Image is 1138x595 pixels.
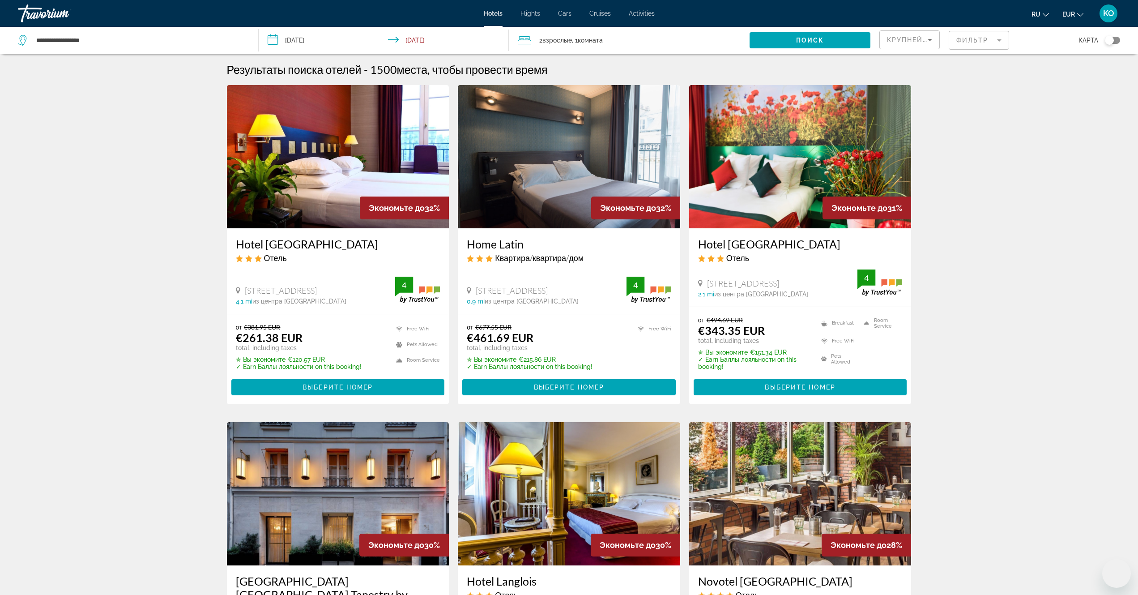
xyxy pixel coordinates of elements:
span: Экономьте до [831,540,887,550]
button: Change currency [1062,8,1083,21]
span: Отель [726,253,749,263]
span: из центра [GEOGRAPHIC_DATA] [714,291,808,298]
img: Hotel image [689,85,912,228]
span: Экономьте до [600,540,656,550]
li: Room Service [859,316,902,330]
span: Взрослые [542,37,572,44]
img: trustyou-badge.svg [627,277,671,303]
span: 2 [539,34,572,47]
a: Hotel [GEOGRAPHIC_DATA] [236,237,440,251]
span: EUR [1062,11,1075,18]
div: 4 [627,280,644,291]
div: 3 star Apartment [467,253,671,263]
p: €120.57 EUR [236,356,362,363]
span: от [236,323,242,331]
a: Home Latin [467,237,671,251]
span: 0.9 mi [467,298,485,305]
span: Отель [264,253,287,263]
del: €494.69 EUR [707,316,743,324]
iframe: Schaltfläche zum Öffnen des Messaging-Fensters [1102,559,1131,588]
li: Pets Allowed [392,339,440,350]
span: карта [1078,34,1098,47]
li: Breakfast [817,316,860,330]
span: ru [1031,11,1040,18]
span: Выберите номер [534,384,604,391]
span: 2.1 mi [698,291,714,298]
li: Free WiFi [392,323,440,334]
button: Выберите номер [462,379,676,395]
img: Hotel image [689,422,912,565]
span: Cars [558,10,571,17]
span: ✮ Вы экономите [698,349,748,356]
a: Hotel [GEOGRAPHIC_DATA] [698,237,903,251]
img: Hotel image [227,85,449,228]
div: 3 star Hotel [236,253,440,263]
span: ✮ Вы экономите [236,356,286,363]
span: [STREET_ADDRESS] [476,286,548,295]
span: из центра [GEOGRAPHIC_DATA] [252,298,346,305]
span: Экономьте до [831,203,887,213]
span: от [467,323,473,331]
mat-select: Sort by [887,34,932,45]
div: 31% [823,197,911,219]
li: Pets Allowed [817,352,860,366]
button: Travelers: 2 adults, 0 children [509,27,750,54]
span: Выберите номер [765,384,835,391]
span: Комната [578,37,603,44]
a: Выберите номер [462,381,676,391]
a: Novotel [GEOGRAPHIC_DATA] [698,574,903,588]
button: User Menu [1097,4,1120,23]
li: Room Service [392,355,440,366]
div: 3 star Hotel [698,253,903,263]
span: 4.1 mi [236,298,252,305]
button: Check-in date: Nov 27, 2025 Check-out date: Nov 30, 2025 [259,27,508,54]
a: Hotel Langlois [467,574,671,588]
p: €151.34 EUR [698,349,810,356]
h2: 1500 [370,63,548,76]
li: Free WiFi [633,323,671,334]
a: Cruises [589,10,611,17]
ins: €461.69 EUR [467,331,533,344]
span: от [698,316,704,324]
img: Hotel image [458,85,680,228]
span: Экономьте до [369,203,425,213]
span: , 1 [572,34,603,47]
div: 28% [822,534,911,556]
span: KO [1103,9,1114,18]
p: total, including taxes [698,337,810,344]
p: €215.86 EUR [467,356,592,363]
span: Hotels [484,10,503,17]
button: Поиск [750,32,870,48]
a: Выберите номер [694,381,907,391]
div: 30% [591,534,680,556]
img: trustyou-badge.svg [857,270,902,296]
ins: €261.38 EUR [236,331,303,344]
button: Change language [1031,8,1049,21]
span: места, чтобы провести время [397,63,548,76]
span: Квартира/квартира/дом [495,253,584,263]
a: Flights [520,10,540,17]
span: [STREET_ADDRESS] [707,278,779,288]
div: 32% [360,197,449,219]
button: Filter [949,30,1009,50]
a: Activities [629,10,655,17]
img: Hotel image [227,422,449,565]
del: €677.55 EUR [475,323,511,331]
div: 32% [591,197,680,219]
img: Hotel image [458,422,680,565]
button: Toggle map [1098,36,1120,44]
a: Выберите номер [231,381,445,391]
span: Экономьте до [368,540,424,550]
p: total, including taxes [236,344,362,351]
